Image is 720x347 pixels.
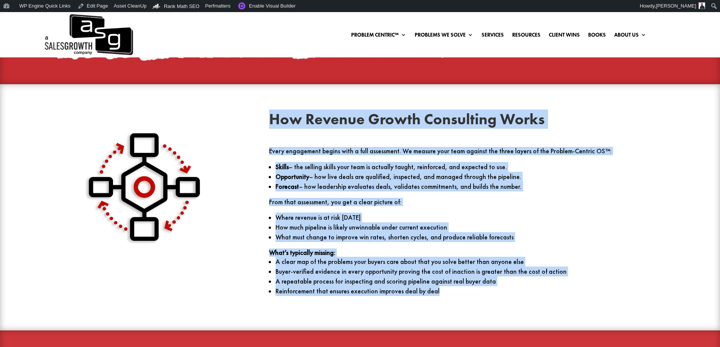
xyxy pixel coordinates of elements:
p: – how live deals are qualified, inspected, and managed through the pipeline. [276,172,666,182]
p: A repeatable process for inspecting and scoring pipeline against real buyer data [276,276,666,286]
p: – the selling skills your team is actually taught, reinforced, and expected to use. [276,162,666,172]
p: How much pipeline is likely unwinnable under current execution [276,222,666,232]
img: website_grey.svg [12,20,18,26]
img: OS Icons Red Shadow [69,112,220,263]
span: Rank Math SEO [164,3,200,9]
p: From that assessment, you get a clear picture of: [269,198,667,213]
a: About Us [614,32,646,40]
img: tab_keywords_by_traffic_grey.svg [75,48,81,54]
strong: Opportunity [276,173,309,181]
p: – how leadership evaluates deals, validates commitments, and builds the number. [276,182,666,191]
p: What must change to improve win rates, shorten cycles, and produce reliable forecasts [276,232,666,242]
strong: What’s typically missing: [269,248,335,257]
img: tab_domain_overview_orange.svg [20,48,26,54]
a: Books [588,32,606,40]
div: Keywords by Traffic [84,48,127,53]
p: Buyer-verified evidence in every opportunity proving the cost of inaction is greater than the cos... [276,267,666,276]
img: ASG Co. Logo [43,12,133,57]
div: Domain Overview [29,48,68,53]
a: Services [482,32,504,40]
a: Problem Centric™ [351,32,406,40]
p: Every engagement begins with a full assessment. We measure your team against the three layers of ... [269,147,667,162]
p: Where revenue is at risk [DATE] [276,213,666,222]
a: A Sales Growth Company Logo [43,12,133,57]
img: logo_orange.svg [12,12,18,18]
strong: Forecast [276,182,299,191]
strong: Skills [276,163,289,171]
a: Problems We Solve [415,32,473,40]
a: Client Wins [549,32,580,40]
a: Resources [512,32,540,40]
h2: How Revenue Growth Consulting Works [269,112,667,131]
div: Domain: [DOMAIN_NAME] [20,20,83,26]
p: A clear map of the problems your buyers care about that you solve better than anyone else [276,257,666,267]
div: v 4.0.25 [21,12,37,18]
p: Reinforcement that ensures execution improves deal by deal [276,286,666,296]
span: [PERSON_NAME] [656,3,696,9]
